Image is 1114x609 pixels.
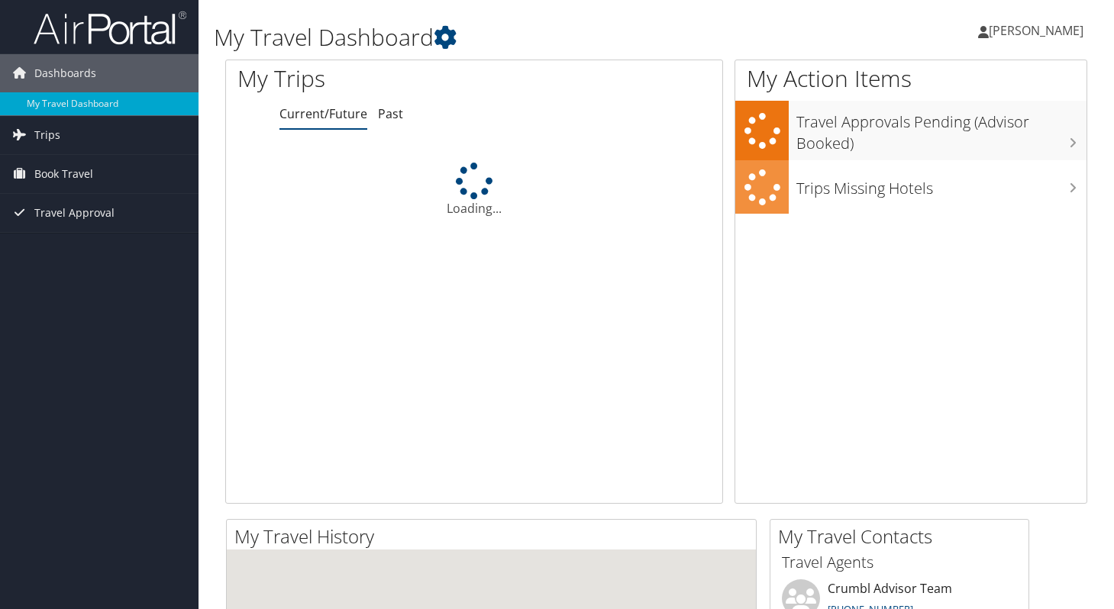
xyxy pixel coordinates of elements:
span: Book Travel [34,155,93,193]
span: [PERSON_NAME] [989,22,1083,39]
h1: My Travel Dashboard [214,21,804,53]
a: Current/Future [279,105,367,122]
span: Dashboards [34,54,96,92]
span: Travel Approval [34,194,115,232]
span: Trips [34,116,60,154]
a: [PERSON_NAME] [978,8,1099,53]
div: Loading... [226,163,722,217]
h2: My Travel Contacts [778,524,1028,549]
h1: My Trips [237,63,504,95]
a: Travel Approvals Pending (Advisor Booked) [735,101,1087,159]
h3: Travel Approvals Pending (Advisor Booked) [796,104,1087,154]
h3: Trips Missing Hotels [796,170,1087,199]
h2: My Travel History [234,524,756,549]
img: airportal-logo.png [34,10,186,46]
h3: Travel Agents [782,552,1017,573]
a: Trips Missing Hotels [735,160,1087,214]
a: Past [378,105,403,122]
h1: My Action Items [735,63,1087,95]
